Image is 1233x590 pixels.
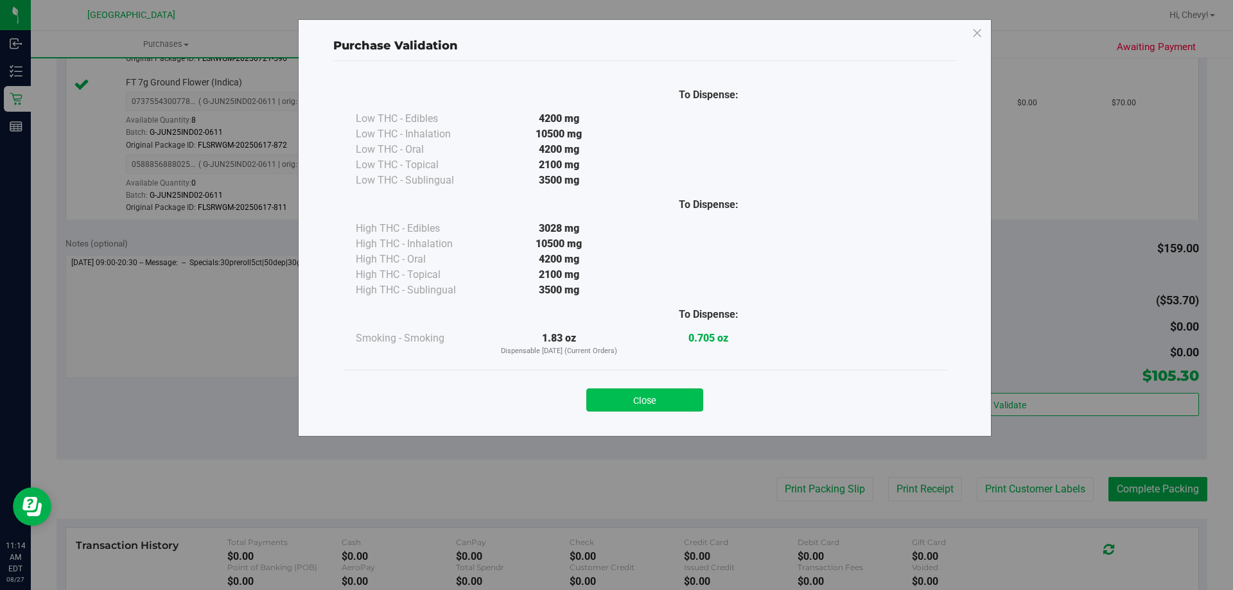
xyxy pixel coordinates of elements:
div: 3500 mg [484,173,634,188]
div: 3028 mg [484,221,634,236]
div: Low THC - Sublingual [356,173,484,188]
div: To Dispense: [634,307,783,322]
span: Purchase Validation [333,39,458,53]
div: 10500 mg [484,126,634,142]
div: 2100 mg [484,157,634,173]
div: High THC - Inhalation [356,236,484,252]
strong: 0.705 oz [688,332,728,344]
div: Low THC - Topical [356,157,484,173]
div: 4200 mg [484,142,634,157]
div: 4200 mg [484,111,634,126]
iframe: Resource center [13,487,51,526]
div: Low THC - Inhalation [356,126,484,142]
div: High THC - Edibles [356,221,484,236]
div: 10500 mg [484,236,634,252]
p: Dispensable [DATE] (Current Orders) [484,346,634,357]
div: 3500 mg [484,282,634,298]
div: 4200 mg [484,252,634,267]
div: Low THC - Edibles [356,111,484,126]
div: High THC - Topical [356,267,484,282]
div: To Dispense: [634,197,783,213]
div: High THC - Sublingual [356,282,484,298]
div: To Dispense: [634,87,783,103]
button: Close [586,388,703,412]
div: 2100 mg [484,267,634,282]
div: Smoking - Smoking [356,331,484,346]
div: Low THC - Oral [356,142,484,157]
div: High THC - Oral [356,252,484,267]
div: 1.83 oz [484,331,634,357]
